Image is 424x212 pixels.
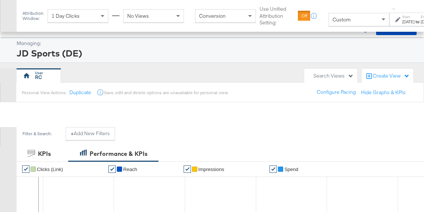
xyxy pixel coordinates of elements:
[312,86,361,99] button: Configure Pacing
[71,130,74,137] strong: +
[22,90,66,96] div: Personal View Actions:
[90,150,147,158] div: Performance & KPIs
[69,89,91,96] button: Duplicate
[260,6,295,26] label: Use Unified Attribution Setting:
[17,47,415,59] div: JD Sports (DE)
[361,89,406,96] button: Hide Graphs & KPIs
[17,40,415,47] div: Managing:
[333,16,351,23] span: Custom
[35,74,42,81] div: RC
[270,165,277,173] a: ✔
[123,167,137,172] span: Reach
[402,19,414,25] div: [DATE]
[104,90,228,96] div: Save, edit and delete options are unavailable for personal view.
[313,72,354,79] div: Search Views
[66,127,115,140] button: +Add New Filters
[26,26,51,32] a: Dashboard
[52,13,80,19] span: 1 Day Clicks
[284,167,298,172] span: Spend
[184,165,191,173] a: ✔
[22,131,52,136] div: Filter & Search:
[108,165,116,173] a: ✔
[198,167,224,172] span: Impressions
[37,167,63,172] span: Clicks (Link)
[22,165,29,173] a: ✔
[402,14,414,19] label: Start:
[199,13,226,19] span: Conversion
[127,13,149,19] span: No Views
[414,19,421,24] strong: to
[373,72,410,80] div: Create View
[22,11,44,21] div: Attribution Window:
[7,26,16,32] span: Ads
[38,150,51,158] div: KPIs
[16,26,26,32] span: /
[390,8,397,10] span: ↑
